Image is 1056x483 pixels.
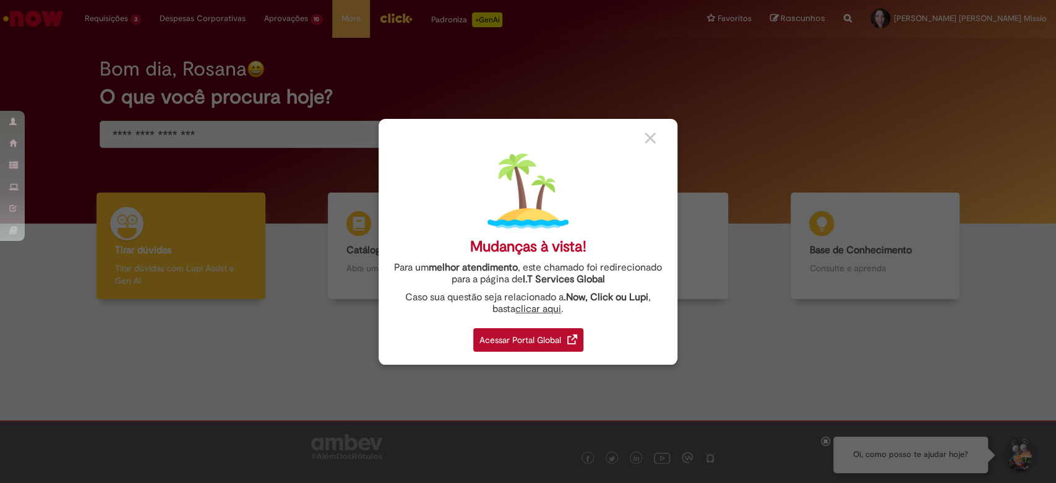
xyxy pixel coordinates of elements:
strong: melhor atendimento [429,261,518,274]
div: Mudanças à vista! [470,238,586,256]
strong: .Now, Click ou Lupi [564,291,648,303]
a: clicar aqui [515,296,561,315]
div: Acessar Portal Global [473,328,583,352]
a: I.T Services Global [523,266,605,285]
img: close_button_grey.png [645,133,656,144]
div: Para um , este chamado foi redirecionado para a página de [388,262,668,285]
img: redirect_link.png [567,334,577,344]
img: island.png [487,150,569,232]
div: Caso sua questão seja relacionado a , basta . [388,292,668,315]
a: Acessar Portal Global [473,321,583,352]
